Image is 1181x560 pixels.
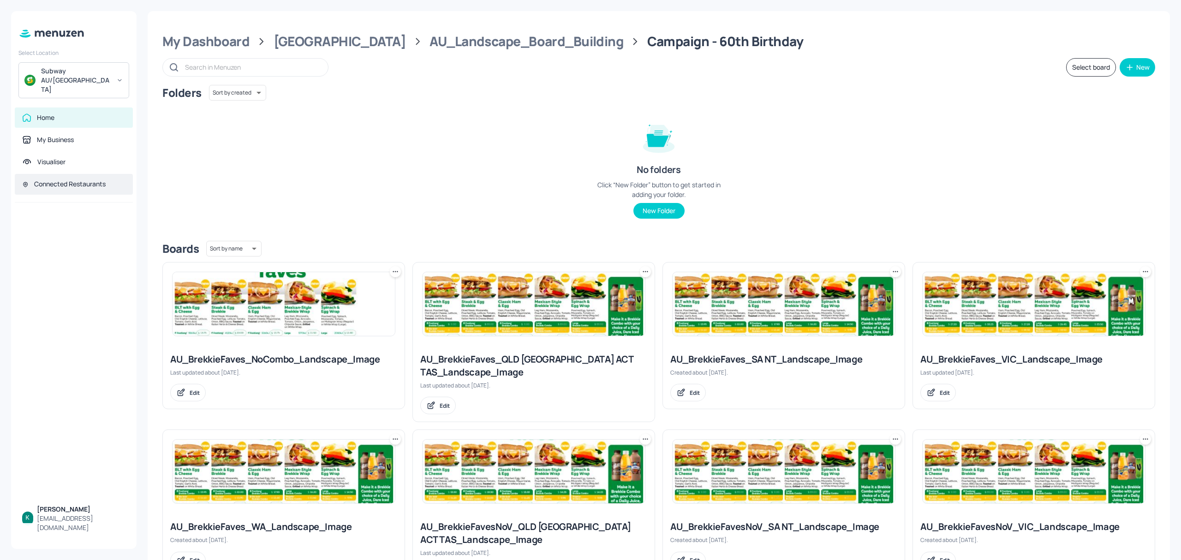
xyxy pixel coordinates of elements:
[37,135,74,144] div: My Business
[920,536,1147,544] div: Created about [DATE].
[274,33,406,50] div: [GEOGRAPHIC_DATA]
[670,536,897,544] div: Created about [DATE].
[633,203,685,219] button: New Folder
[670,369,897,376] div: Created about [DATE].
[24,75,36,86] img: avatar
[1136,64,1150,71] div: New
[162,85,202,100] div: Folders
[41,66,111,94] div: Subway AU/[GEOGRAPHIC_DATA]
[923,272,1145,336] img: 2025-08-27-175625429720232v8ygvb21l.jpeg
[920,520,1147,533] div: AU_BrekkieFavesNoV_VIC_Landscape_Image
[37,157,66,167] div: Visualiser
[637,163,680,176] div: No folders
[590,180,728,199] div: Click “New Folder” button to get started in adding your folder.
[185,60,319,74] input: Search in Menuzen
[636,113,682,160] img: folder-empty
[162,241,199,256] div: Boards
[670,353,897,366] div: AU_BrekkieFaves_SA NT_Landscape_Image
[940,389,950,397] div: Edit
[429,33,623,50] div: AU_Landscape_Board_Building
[690,389,700,397] div: Edit
[1120,58,1155,77] button: New
[923,440,1145,503] img: 2025-08-13-1755052488882tu52zlxrh0d.jpeg
[37,113,54,122] div: Home
[440,402,450,410] div: Edit
[37,505,125,514] div: [PERSON_NAME]
[170,353,397,366] div: AU_BrekkieFaves_NoCombo_Landscape_Image
[920,353,1147,366] div: AU_BrekkieFaves_VIC_Landscape_Image
[673,272,895,336] img: 2025-08-13-17550515790531wlu5d8p5b8.jpeg
[206,239,262,258] div: Sort by name
[170,520,397,533] div: AU_BrekkieFaves_WA_Landscape_Image
[423,272,645,336] img: 2025-08-13-1755052488882tu52zlxrh0d.jpeg
[170,369,397,376] div: Last updated about [DATE].
[34,179,106,189] div: Connected Restaurants
[920,369,1147,376] div: Last updated [DATE].
[423,440,645,503] img: 2025-08-14-175514661442377zu8y18a7v.jpeg
[170,536,397,544] div: Created about [DATE].
[37,514,125,532] div: [EMAIL_ADDRESS][DOMAIN_NAME]
[673,440,895,503] img: 2025-08-13-1755052488882tu52zlxrh0d.jpeg
[173,272,395,336] img: 2025-08-15-17552292449181q1jp8lk993.jpeg
[1066,58,1116,77] button: Select board
[190,389,200,397] div: Edit
[420,353,647,379] div: AU_BrekkieFaves_QLD [GEOGRAPHIC_DATA] ACT TAS_Landscape_Image
[670,520,897,533] div: AU_BrekkieFavesNoV_SA NT_Landscape_Image
[209,83,266,102] div: Sort by created
[647,33,804,50] div: Campaign - 60th Birthday
[420,381,647,389] div: Last updated about [DATE].
[22,512,33,523] img: ACg8ocKBIlbXoTTzaZ8RZ_0B6YnoiWvEjOPx6MQW7xFGuDwnGH3hbQ=s96-c
[420,520,647,546] div: AU_BrekkieFavesNoV_QLD [GEOGRAPHIC_DATA] ACT TAS_Landscape_Image
[18,49,129,57] div: Select Location
[420,549,647,557] div: Last updated about [DATE].
[162,33,250,50] div: My Dashboard
[173,440,395,503] img: 2025-08-13-17550515790531wlu5d8p5b8.jpeg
